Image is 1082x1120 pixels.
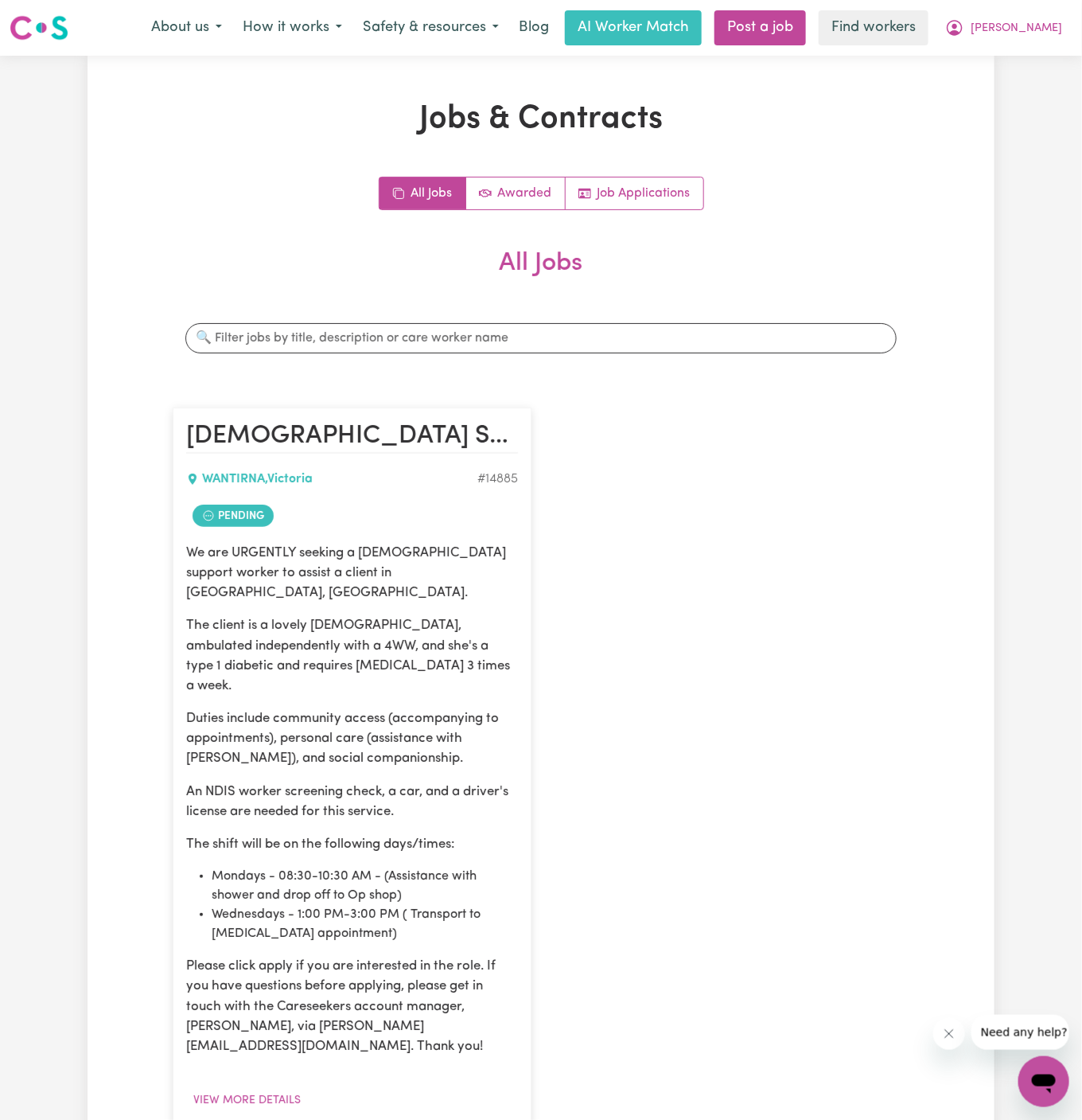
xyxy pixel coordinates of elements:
[186,1088,308,1113] button: View more details
[566,178,703,209] a: Job applications
[185,323,897,353] input: 🔍 Filter jobs by title, description or care worker name
[379,178,466,209] a: All jobs
[971,1015,1069,1050] iframe: Message from company
[466,178,566,209] a: Active jobs
[714,10,806,45] a: Post a job
[186,782,518,821] p: An NDIS worker screening check, a car, and a driver's license are needed for this service.
[186,543,518,603] p: We are URGENTLY seeking a [DEMOGRAPHIC_DATA] support worker to assist a client in [GEOGRAPHIC_DAT...
[509,10,559,45] a: Blog
[477,470,518,489] div: Job ID #14885
[10,14,68,42] img: Careseekers logo
[971,20,1062,37] span: [PERSON_NAME]
[935,11,1072,45] button: My Account
[173,248,909,304] h2: All Jobs
[186,615,518,696] p: The client is a lovely [DEMOGRAPHIC_DATA], ambulated independently with a 4WW, and she's a type 1...
[186,956,518,1056] p: Please click apply if you are interested in the role. If you have questions before applying, plea...
[232,11,352,45] button: How it works
[933,1018,965,1050] iframe: Close message
[819,10,928,45] a: Find workers
[352,11,509,45] button: Safety & resources
[212,867,518,905] li: Mondays - 08:30-10:30 AM - (Assistance with shower and drop off to Op shop)
[212,905,518,943] li: Wednesdays - 1:00 PM-3:00 PM ( Transport to [MEDICAL_DATA] appointment)
[173,100,909,139] h1: Jobs & Contracts
[186,421,518,453] h2: Female Support Worker Needed In Wantirna, VIC
[193,505,274,527] span: Job contract pending review by care worker
[186,834,518,854] p: The shift will be on the following days/times:
[10,10,68,46] a: Careseekers logo
[141,11,232,45] button: About us
[1018,1056,1069,1107] iframe: Button to launch messaging window
[565,10,702,45] a: AI Worker Match
[186,708,518,769] p: Duties include community access (accompanying to appointments), personal care (assistance with [P...
[186,470,477,489] div: WANTIRNA , Victoria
